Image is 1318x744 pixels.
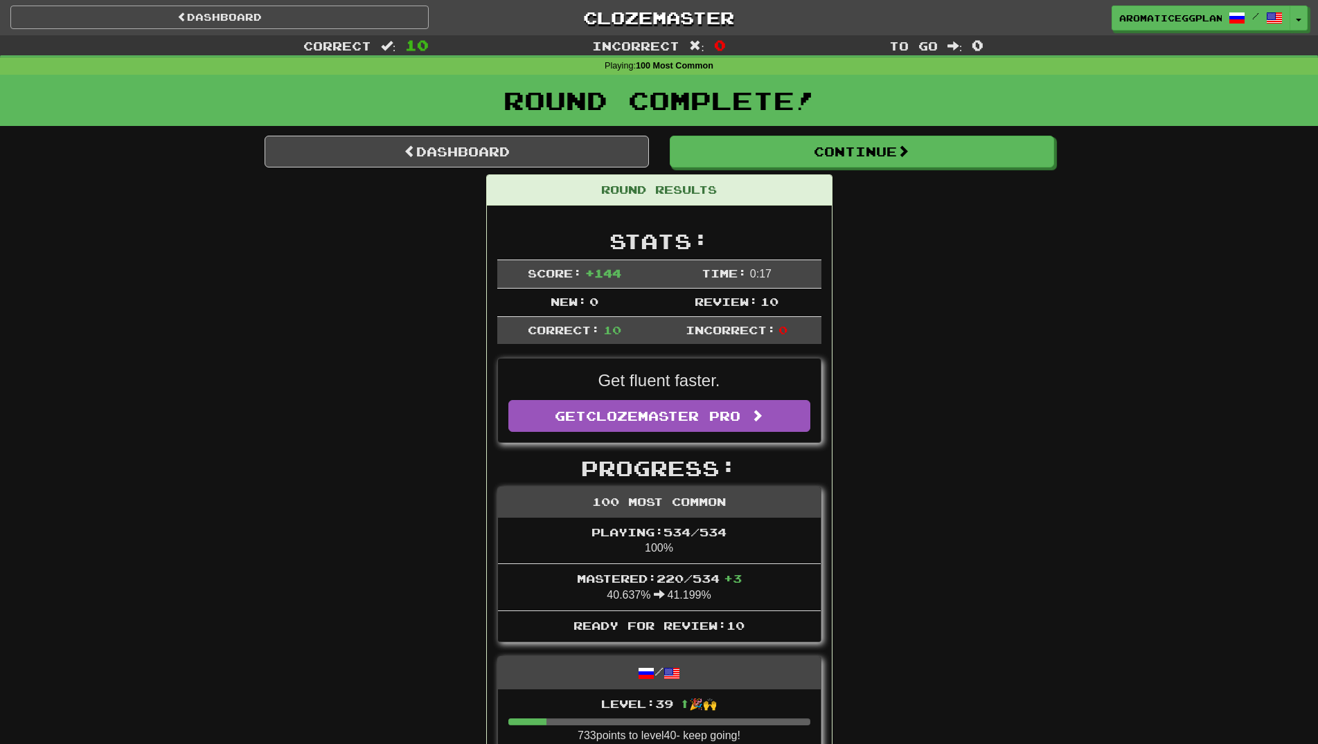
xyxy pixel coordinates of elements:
span: Level: 39 [601,697,717,710]
span: To go [889,39,938,53]
span: Correct [303,39,371,53]
div: / [498,657,821,689]
a: Dashboard [265,136,649,167]
span: Ready for Review: 10 [573,619,745,632]
span: Mastered: 220 / 534 [577,572,742,585]
a: Clozemaster [449,6,868,30]
span: 10 [603,323,621,336]
span: : [947,40,963,52]
div: Round Results [487,175,832,206]
span: : [689,40,704,52]
span: 10 [405,37,429,53]
span: aromaticeggplant [1119,12,1222,24]
span: 10 [760,295,778,308]
span: 0 : 17 [750,268,772,280]
span: Review: [695,295,758,308]
span: Correct: [528,323,600,336]
span: Playing: 534 / 534 [591,525,727,538]
span: 0 [778,323,787,336]
span: Time: [702,266,747,280]
h1: Round Complete! [5,87,1313,114]
strong: 100 Most Common [636,61,713,71]
a: Dashboard [10,6,429,29]
span: ⬆🎉🙌 [673,697,717,710]
p: Get fluent faster. [508,369,810,392]
li: 40.637% 41.199% [498,563,821,611]
span: + 144 [585,266,621,280]
span: 0 [714,37,726,53]
span: + 3 [724,572,742,585]
li: 100% [498,518,821,565]
span: Clozemaster Pro [586,408,740,424]
span: 0 [972,37,983,53]
span: Incorrect [592,39,679,53]
a: aromaticeggplant / [1112,6,1290,30]
a: GetClozemaster Pro [508,400,810,432]
span: / [1252,11,1259,21]
div: 100 Most Common [498,487,821,518]
span: Score: [528,266,582,280]
span: 0 [589,295,598,308]
span: : [381,40,396,52]
span: Incorrect: [686,323,776,336]
h2: Progress: [497,457,821,480]
button: Continue [670,136,1054,167]
span: New: [551,295,587,308]
h2: Stats: [497,230,821,253]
